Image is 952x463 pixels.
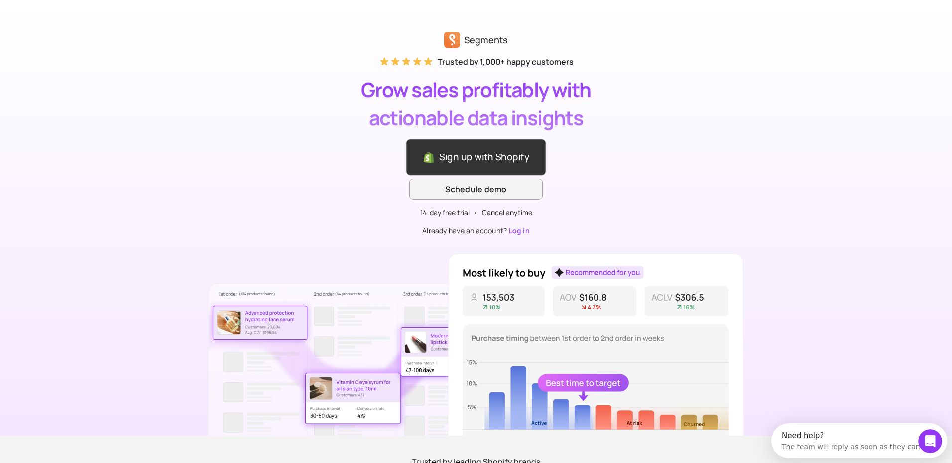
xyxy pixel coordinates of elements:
[474,208,478,218] span: •
[771,423,947,458] iframe: Intercom live chat discovery launcher
[423,152,435,165] img: Shopify logo
[10,8,149,16] div: Need help?
[406,139,546,176] a: Sign up with Shopify
[482,208,532,218] p: Cancel anytime
[4,4,178,31] div: Open Intercom Messenger
[509,226,530,235] a: Log in
[409,226,543,236] p: Already have an account?
[438,56,574,68] p: Trusted by 1,000+ happy customers
[118,244,834,436] img: header image
[420,208,470,218] p: 14-day free trial
[10,16,149,27] div: The team will reply as soon as they can
[464,33,508,47] p: Segments
[327,76,625,132] p: Grow sales profitably with actionable data insights
[918,429,942,453] iframe: Intercom live chat
[409,179,543,200] a: Schedule demo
